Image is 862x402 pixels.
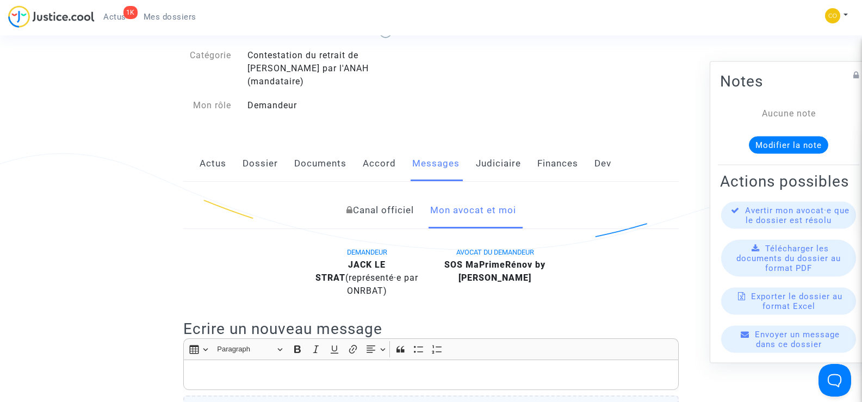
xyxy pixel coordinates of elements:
div: Editor toolbar [183,338,679,360]
span: (représenté·e par ONRBAT) [345,273,418,296]
button: Modifier la note [749,136,828,153]
img: jc-logo.svg [8,5,95,28]
div: 1K [123,6,138,19]
span: AVOCAT DU DEMANDEUR [456,248,534,256]
span: Paragraph [217,343,274,356]
span: Actus [103,12,126,22]
a: 1KActus [95,9,135,25]
a: Messages [412,146,460,182]
div: Demandeur [239,99,431,112]
h2: Notes [720,71,857,90]
h2: Actions possibles [720,171,857,190]
div: Rich Text Editor, main [183,360,679,390]
span: Télécharger les documents du dossier au format PDF [736,243,841,273]
span: Mes dossiers [144,12,196,22]
a: Mon avocat et moi [430,193,516,228]
b: SOS MaPrimeRénov by [PERSON_NAME] [444,259,545,283]
span: Envoyer un message dans ce dossier [755,329,840,349]
b: JACK LE STRAT [315,259,386,283]
span: Exporter le dossier au format Excel [751,291,842,311]
a: Mes dossiers [135,9,205,25]
a: Canal officiel [346,193,414,228]
div: Mon rôle [175,99,239,112]
a: Dossier [243,146,278,182]
span: DEMANDEUR [347,248,387,256]
div: Catégorie [175,49,239,88]
a: Accord [363,146,396,182]
a: Finances [537,146,578,182]
div: Contestation du retrait de [PERSON_NAME] par l'ANAH (mandataire) [239,49,431,88]
button: Paragraph [212,341,287,358]
div: Aucune note [736,107,841,120]
a: Documents [294,146,346,182]
a: Actus [200,146,226,182]
a: Dev [594,146,611,182]
iframe: Help Scout Beacon - Open [818,364,851,397]
img: 84a266a8493598cb3cce1313e02c3431 [825,8,840,23]
h2: Ecrire un nouveau message [183,319,679,338]
span: Avertir mon avocat·e que le dossier est résolu [745,205,849,225]
a: Judiciaire [476,146,521,182]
